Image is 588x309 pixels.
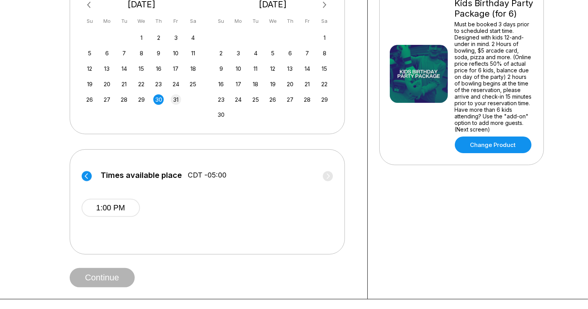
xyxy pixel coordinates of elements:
[267,48,278,58] div: Choose Wednesday, November 5th, 2025
[171,94,181,105] div: Choose Friday, October 31st, 2025
[119,94,129,105] div: Choose Tuesday, October 28th, 2025
[81,199,140,217] button: 1:00 PM
[102,63,112,74] div: Choose Monday, October 13th, 2025
[302,79,312,89] div: Choose Friday, November 21st, 2025
[188,79,198,89] div: Choose Saturday, October 25th, 2025
[285,63,295,74] div: Choose Thursday, November 13th, 2025
[285,79,295,89] div: Choose Thursday, November 20th, 2025
[319,63,330,74] div: Choose Saturday, November 15th, 2025
[319,16,330,26] div: Sa
[171,79,181,89] div: Choose Friday, October 24th, 2025
[216,94,226,105] div: Choose Sunday, November 23rd, 2025
[250,79,261,89] div: Choose Tuesday, November 18th, 2025
[119,48,129,58] div: Choose Tuesday, October 7th, 2025
[250,94,261,105] div: Choose Tuesday, November 25th, 2025
[233,94,243,105] div: Choose Monday, November 24th, 2025
[101,171,182,179] span: Times available place
[285,48,295,58] div: Choose Thursday, November 6th, 2025
[216,63,226,74] div: Choose Sunday, November 9th, 2025
[102,16,112,26] div: Mo
[267,94,278,105] div: Choose Wednesday, November 26th, 2025
[215,32,331,120] div: month 2025-11
[84,79,95,89] div: Choose Sunday, October 19th, 2025
[233,79,243,89] div: Choose Monday, November 17th, 2025
[319,79,330,89] div: Choose Saturday, November 22nd, 2025
[84,16,95,26] div: Su
[136,63,147,74] div: Choose Wednesday, October 15th, 2025
[285,16,295,26] div: Th
[119,16,129,26] div: Tu
[285,94,295,105] div: Choose Thursday, November 27th, 2025
[119,63,129,74] div: Choose Tuesday, October 14th, 2025
[136,16,147,26] div: We
[319,48,330,58] div: Choose Saturday, November 8th, 2025
[171,48,181,58] div: Choose Friday, October 10th, 2025
[233,16,243,26] div: Mo
[136,94,147,105] div: Choose Wednesday, October 29th, 2025
[119,79,129,89] div: Choose Tuesday, October 21st, 2025
[171,32,181,43] div: Choose Friday, October 3rd, 2025
[84,48,95,58] div: Choose Sunday, October 5th, 2025
[319,94,330,105] div: Choose Saturday, November 29th, 2025
[136,48,147,58] div: Choose Wednesday, October 8th, 2025
[136,79,147,89] div: Choose Wednesday, October 22nd, 2025
[250,63,261,74] div: Choose Tuesday, November 11th, 2025
[233,48,243,58] div: Choose Monday, November 3rd, 2025
[171,16,181,26] div: Fr
[319,32,330,43] div: Choose Saturday, November 1st, 2025
[153,32,164,43] div: Choose Thursday, October 2nd, 2025
[267,16,278,26] div: We
[302,48,312,58] div: Choose Friday, November 7th, 2025
[102,48,112,58] div: Choose Monday, October 6th, 2025
[153,94,164,105] div: Choose Thursday, October 30th, 2025
[102,79,112,89] div: Choose Monday, October 20th, 2025
[171,63,181,74] div: Choose Friday, October 17th, 2025
[455,137,531,153] a: Change Product
[84,32,200,105] div: month 2025-10
[216,48,226,58] div: Choose Sunday, November 2nd, 2025
[390,45,448,103] img: Kids Birthday Party Package (for 6)
[188,171,226,179] span: CDT -05:00
[302,16,312,26] div: Fr
[136,32,147,43] div: Choose Wednesday, October 1st, 2025
[216,79,226,89] div: Choose Sunday, November 16th, 2025
[302,63,312,74] div: Choose Friday, November 14th, 2025
[250,48,261,58] div: Choose Tuesday, November 4th, 2025
[188,32,198,43] div: Choose Saturday, October 4th, 2025
[153,48,164,58] div: Choose Thursday, October 9th, 2025
[188,63,198,74] div: Choose Saturday, October 18th, 2025
[302,94,312,105] div: Choose Friday, November 28th, 2025
[267,79,278,89] div: Choose Wednesday, November 19th, 2025
[153,63,164,74] div: Choose Thursday, October 16th, 2025
[102,94,112,105] div: Choose Monday, October 27th, 2025
[188,16,198,26] div: Sa
[84,94,95,105] div: Choose Sunday, October 26th, 2025
[216,16,226,26] div: Su
[455,21,533,133] div: Must be booked 3 days prior to scheduled start time. Designed with kids 12-and-under in mind. 2 H...
[153,16,164,26] div: Th
[153,79,164,89] div: Choose Thursday, October 23rd, 2025
[84,63,95,74] div: Choose Sunday, October 12th, 2025
[216,109,226,120] div: Choose Sunday, November 30th, 2025
[250,16,261,26] div: Tu
[188,48,198,58] div: Choose Saturday, October 11th, 2025
[267,63,278,74] div: Choose Wednesday, November 12th, 2025
[233,63,243,74] div: Choose Monday, November 10th, 2025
